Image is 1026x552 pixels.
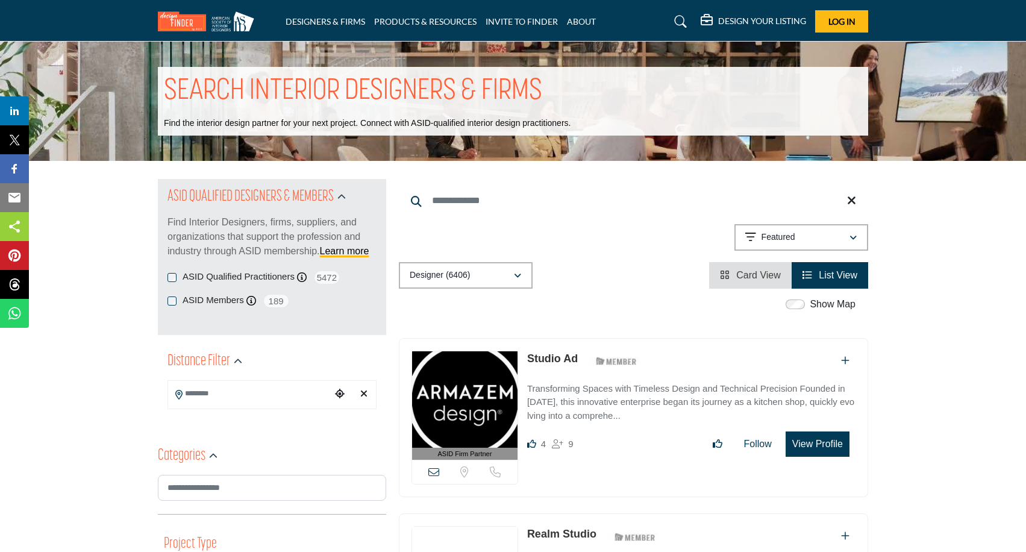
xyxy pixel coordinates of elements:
[589,354,643,369] img: ASID Members Badge Icon
[527,528,596,540] a: Realm Studio
[608,529,662,544] img: ASID Members Badge Icon
[412,351,518,448] img: Studio Ad
[828,16,856,27] span: Log In
[527,375,856,423] a: Transforming Spaces with Timeless Design and Technical Precision Founded in [DATE], this innovati...
[183,293,244,307] label: ASID Members
[841,356,849,366] a: Add To List
[567,16,596,27] a: ABOUT
[158,445,205,467] h2: Categories
[399,186,868,215] input: Search Keyword
[527,351,578,367] p: Studio Ad
[718,16,806,27] h5: DESIGN YOUR LISTING
[792,262,868,289] li: List View
[355,381,373,407] div: Clear search location
[331,381,349,407] div: Choose your current location
[167,186,334,208] h2: ASID QUALIFIED DESIGNERS & MEMBERS
[486,16,558,27] a: INVITE TO FINDER
[527,439,536,448] i: Likes
[541,439,546,449] span: 4
[320,246,369,256] a: Learn more
[815,10,868,33] button: Log In
[709,262,792,289] li: Card View
[568,439,573,449] span: 9
[527,353,578,365] a: Studio Ad
[438,449,492,459] span: ASID Firm Partner
[841,531,849,541] a: Add To List
[183,270,295,284] label: ASID Qualified Practitioners
[701,14,806,29] div: DESIGN YOUR LISTING
[412,351,518,460] a: ASID Firm Partner
[552,437,573,451] div: Followers
[286,16,365,27] a: DESIGNERS & FIRMS
[374,16,477,27] a: PRODUCTS & RESOURCES
[819,270,857,280] span: List View
[527,382,856,423] p: Transforming Spaces with Timeless Design and Technical Precision Founded in [DATE], this innovati...
[802,270,857,280] a: View List
[164,73,542,110] h1: SEARCH INTERIOR DESIGNERS & FIRMS
[736,432,780,456] button: Follow
[158,11,260,31] img: Site Logo
[164,118,571,130] p: Find the interior design partner for your next project. Connect with ASID-qualified interior desi...
[167,215,377,259] p: Find Interior Designers, firms, suppliers, and organizations that support the profession and indu...
[399,262,533,289] button: Designer (6406)
[410,269,470,281] p: Designer (6406)
[663,12,695,31] a: Search
[527,526,596,542] p: Realm Studio
[736,270,781,280] span: Card View
[167,296,177,306] input: ASID Members checkbox
[263,293,290,309] span: 189
[720,270,781,280] a: View Card
[786,431,849,457] button: View Profile
[705,432,730,456] button: Like listing
[158,475,386,501] input: Search Category
[167,273,177,282] input: ASID Qualified Practitioners checkbox
[734,224,868,251] button: Featured
[762,231,795,243] p: Featured
[168,382,331,406] input: Search Location
[810,297,856,312] label: Show Map
[313,270,340,285] span: 5472
[167,351,230,372] h2: Distance Filter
